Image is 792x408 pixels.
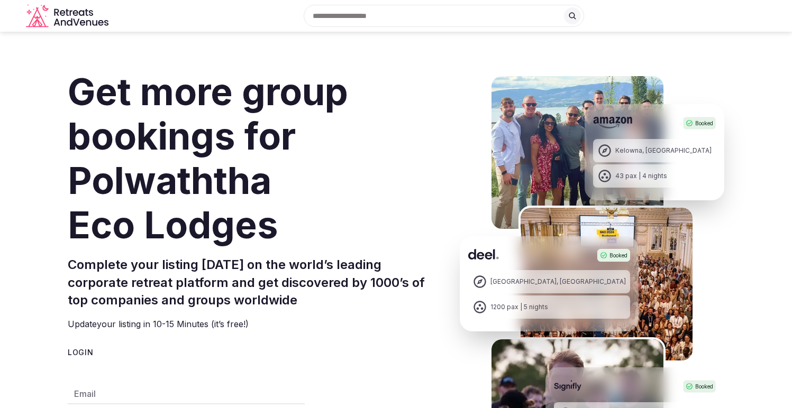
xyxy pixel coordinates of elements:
div: [GEOGRAPHIC_DATA], [GEOGRAPHIC_DATA] [490,277,626,286]
div: Booked [683,117,716,129]
a: Visit the homepage [26,4,111,28]
div: Login [68,347,430,358]
div: 1200 pax | 5 nights [490,303,548,312]
img: Deel Spain Retreat [518,206,695,363]
div: Booked [683,380,716,393]
p: Update your listing in 10-15 Minutes (it’s free!) [68,318,430,330]
img: Amazon Kelowna Retreat [489,74,666,231]
div: 43 pax | 4 nights [615,172,667,181]
h1: Get more group bookings for Polwaththa Eco Lodges [68,70,430,247]
div: Kelowna, [GEOGRAPHIC_DATA] [615,146,712,155]
h2: Complete your listing [DATE] on the world’s leading corporate retreat platform and get discovered... [68,256,430,309]
svg: Retreats and Venues company logo [26,4,111,28]
div: Booked [597,249,630,262]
